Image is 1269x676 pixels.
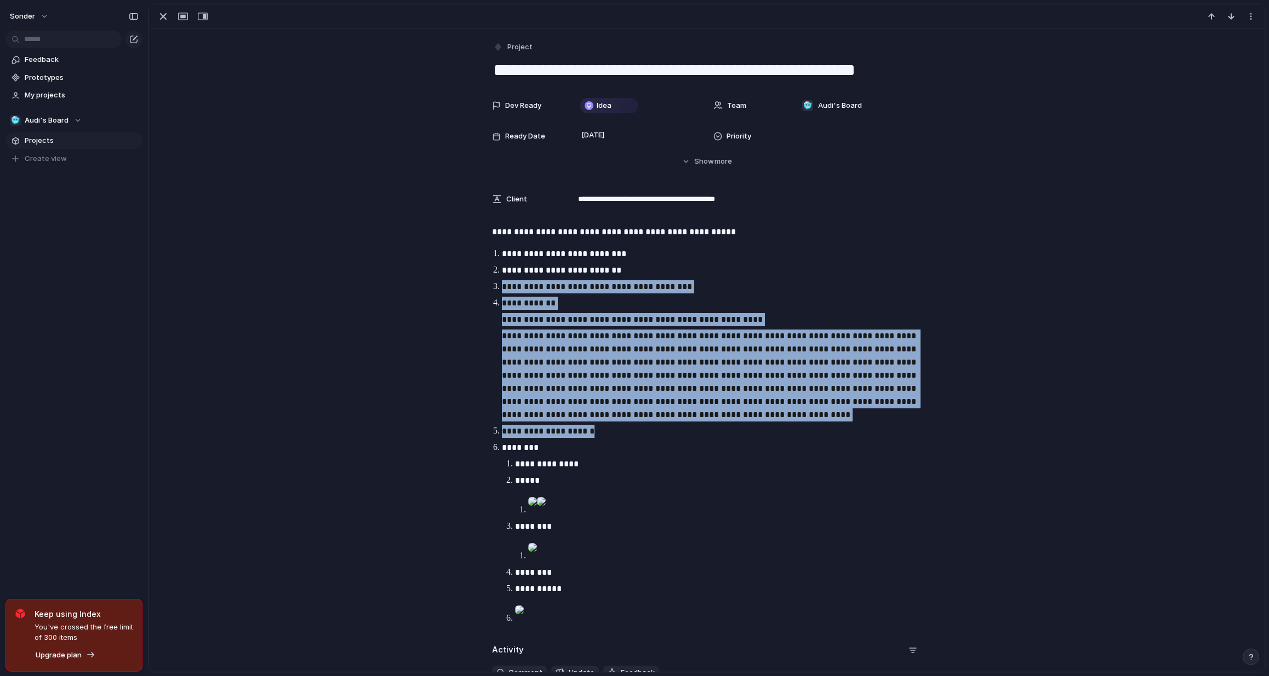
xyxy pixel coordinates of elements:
span: Client [506,194,527,205]
div: 🥶 [802,100,813,111]
span: Ready Date [505,131,545,142]
a: Projects [5,132,142,149]
span: Project [507,42,533,53]
span: Prototypes [25,72,139,83]
span: Team [727,100,746,111]
h2: Activity [492,644,524,656]
a: My projects [5,87,142,103]
button: Create view [5,151,142,167]
span: Audi's Board [25,115,68,126]
span: Projects [25,135,139,146]
span: Upgrade plan [36,650,82,661]
span: [DATE] [579,129,608,142]
button: 🥶Audi's Board [5,112,142,129]
div: 🥶 [10,115,21,126]
span: Show [694,156,714,167]
span: Audi's Board [818,100,862,111]
a: Feedback [5,51,142,68]
span: Create view [25,153,67,164]
button: Upgrade plan [32,648,99,663]
span: more [714,156,732,167]
span: Priority [727,131,751,142]
span: My projects [25,90,139,101]
span: Feedback [25,54,139,65]
span: You've crossed the free limit of 300 items [35,622,133,643]
button: Project [491,39,536,55]
button: Showmore [492,152,922,171]
span: Dev Ready [505,100,541,111]
a: Prototypes [5,70,142,86]
span: Idea [597,100,611,111]
button: sonder [5,8,54,25]
span: sonder [10,11,35,22]
span: Keep using Index [35,608,133,620]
